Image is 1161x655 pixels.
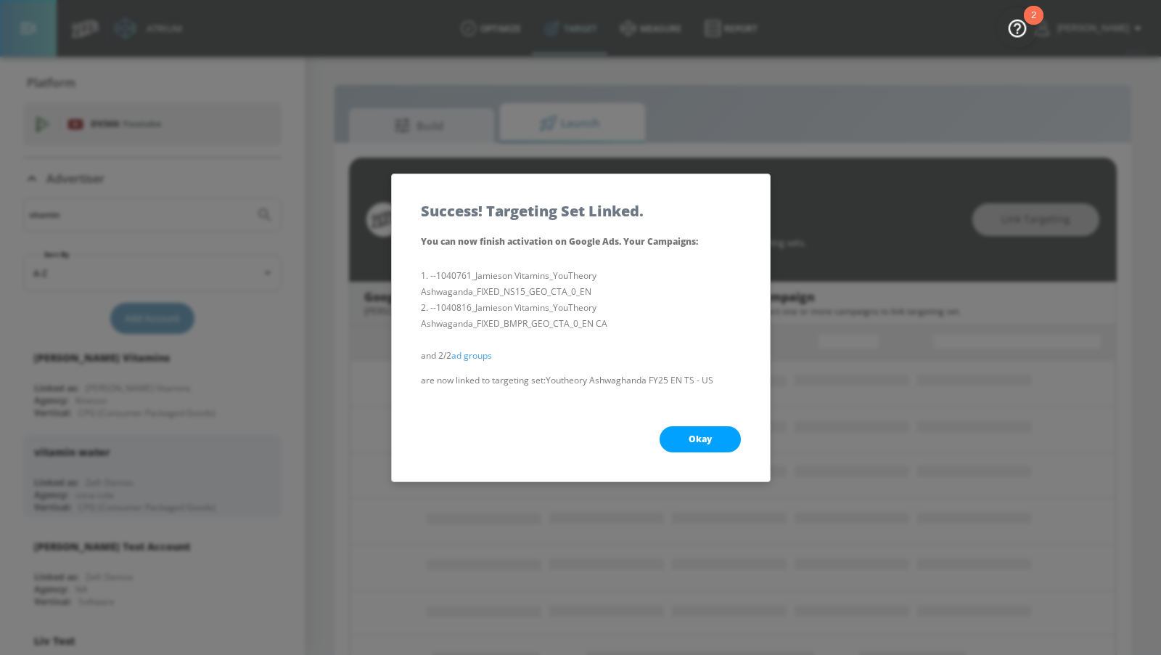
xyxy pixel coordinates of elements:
p: are now linked to targeting set: Youtheory Ashwaghanda FY25 EN TS - US [421,373,741,388]
span: Okay [689,434,712,445]
button: Open Resource Center, 2 new notifications [997,7,1038,48]
p: and 2/2 [421,348,741,364]
li: --1040816_Jamieson Vitamins_YouTheory Ashwaganda_FIXED_BMPR_GEO_CTA_0_EN CA [421,300,741,332]
li: --1040761_Jamieson Vitamins_YouTheory Ashwaganda_FIXED_NS15_GEO_CTA_0_EN [421,268,741,300]
div: 2 [1031,15,1036,34]
button: Okay [660,426,741,452]
a: ad groups [451,349,492,362]
p: You can now finish activation on Google Ads. Your Campaign s : [421,233,741,251]
h5: Success! Targeting Set Linked. [421,203,644,219]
